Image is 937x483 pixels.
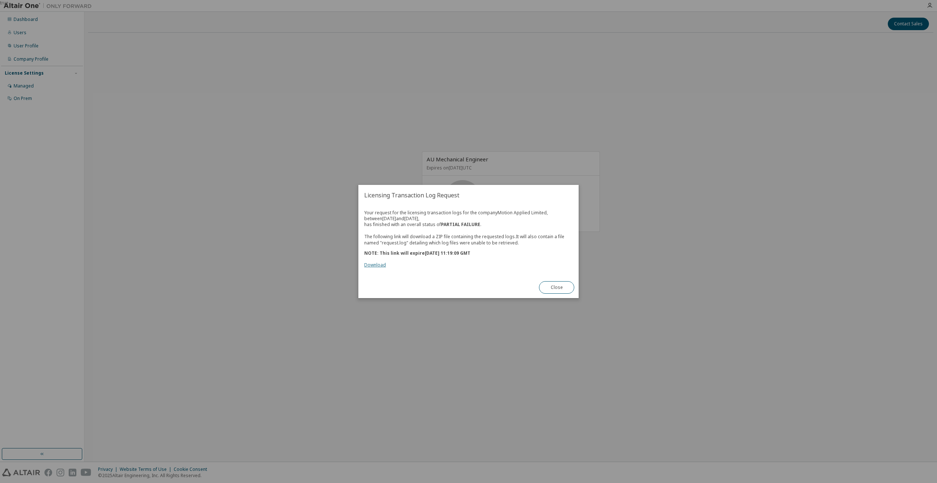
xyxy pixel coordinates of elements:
[441,221,480,228] b: PARTIAL FAILURE
[364,262,386,268] a: Download
[364,233,573,246] p: The following link will download a ZIP file containing the requested logs. It will also contain a...
[539,281,574,294] button: Close
[358,185,579,205] h2: Licensing Transaction Log Request
[364,250,470,256] b: NOTE: This link will expire [DATE] 11:19:09 GMT
[364,210,573,268] div: Your request for the licensing transaction logs for the company Motion Applied Limited , between ...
